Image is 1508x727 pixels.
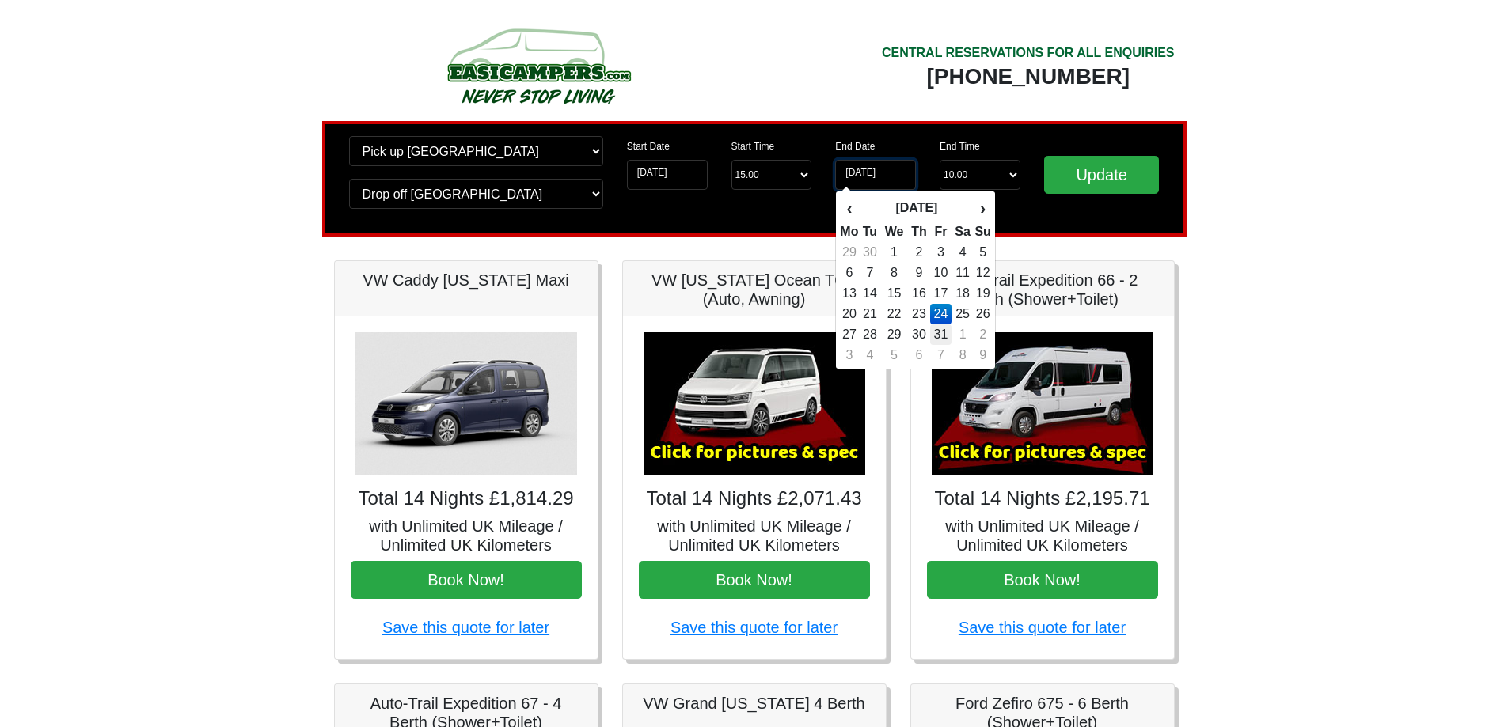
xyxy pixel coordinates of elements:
[351,517,582,555] h5: with Unlimited UK Mileage / Unlimited UK Kilometers
[952,263,974,283] td: 11
[639,694,870,713] h5: VW Grand [US_STATE] 4 Berth
[382,619,549,636] a: Save this quote for later
[627,160,708,190] input: Start Date
[639,271,870,309] h5: VW [US_STATE] Ocean T6.1 (Auto, Awning)
[839,242,859,263] td: 29
[880,283,907,304] td: 15
[974,222,991,242] th: Su
[859,195,974,222] th: [DATE]
[927,517,1158,555] h5: with Unlimited UK Mileage / Unlimited UK Kilometers
[351,561,582,599] button: Book Now!
[835,160,916,190] input: Return Date
[839,195,859,222] th: ‹
[930,345,952,365] td: 7
[859,304,880,324] td: 21
[880,345,907,365] td: 5
[908,242,931,263] td: 2
[1044,156,1160,194] input: Update
[974,283,991,304] td: 19
[859,283,880,304] td: 14
[839,324,859,345] td: 27
[880,304,907,324] td: 22
[927,487,1158,510] h4: Total 14 Nights £2,195.71
[959,619,1126,636] a: Save this quote for later
[670,619,838,636] a: Save this quote for later
[835,139,875,153] label: End Date
[908,345,931,365] td: 6
[974,304,991,324] td: 26
[880,324,907,345] td: 29
[880,242,907,263] td: 1
[974,242,991,263] td: 5
[930,304,952,324] td: 24
[880,222,907,242] th: We
[974,324,991,345] td: 2
[927,271,1158,309] h5: Auto-Trail Expedition 66 - 2 Berth (Shower+Toilet)
[639,517,870,555] h5: with Unlimited UK Mileage / Unlimited UK Kilometers
[930,222,952,242] th: Fr
[930,324,952,345] td: 31
[932,332,1153,475] img: Auto-Trail Expedition 66 - 2 Berth (Shower+Toilet)
[940,139,980,153] label: End Time
[952,222,974,242] th: Sa
[927,561,1158,599] button: Book Now!
[388,22,689,109] img: campers-checkout-logo.png
[930,283,952,304] td: 17
[839,263,859,283] td: 6
[839,345,859,365] td: 3
[839,304,859,324] td: 20
[908,283,931,304] td: 16
[627,139,670,153] label: Start Date
[859,324,880,345] td: 28
[880,263,907,283] td: 8
[952,283,974,304] td: 18
[351,271,582,290] h5: VW Caddy [US_STATE] Maxi
[952,304,974,324] td: 25
[908,304,931,324] td: 23
[952,345,974,365] td: 8
[639,487,870,510] h4: Total 14 Nights £2,071.43
[974,195,991,222] th: ›
[859,242,880,263] td: 30
[859,263,880,283] td: 7
[882,44,1175,62] div: CENTRAL RESERVATIONS FOR ALL ENQUIRIES
[859,222,880,242] th: Tu
[952,242,974,263] td: 4
[355,332,577,475] img: VW Caddy California Maxi
[908,222,931,242] th: Th
[952,324,974,345] td: 1
[930,263,952,283] td: 10
[731,139,775,153] label: Start Time
[859,345,880,365] td: 4
[839,222,859,242] th: Mo
[908,263,931,283] td: 9
[839,283,859,304] td: 13
[882,62,1175,91] div: [PHONE_NUMBER]
[639,561,870,599] button: Book Now!
[930,242,952,263] td: 3
[974,263,991,283] td: 12
[908,324,931,345] td: 30
[351,487,582,510] h4: Total 14 Nights £1,814.29
[974,345,991,365] td: 9
[644,332,865,475] img: VW California Ocean T6.1 (Auto, Awning)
